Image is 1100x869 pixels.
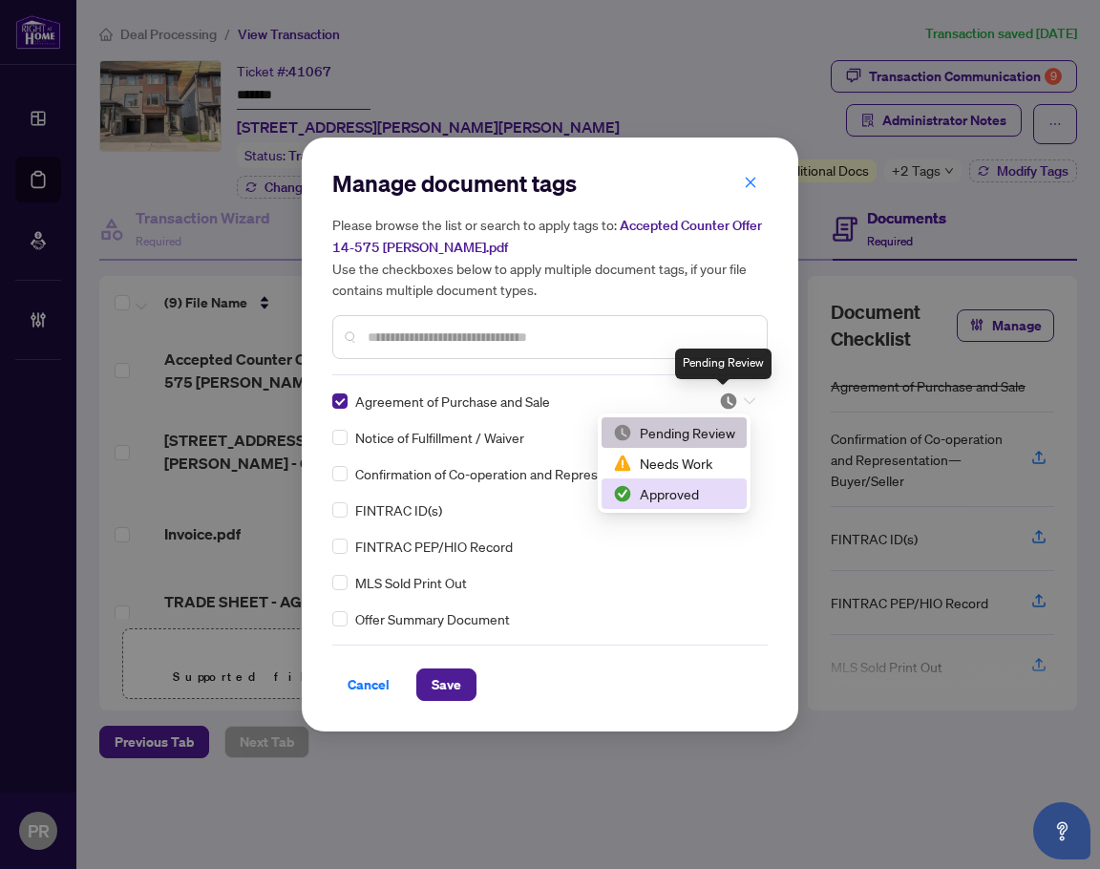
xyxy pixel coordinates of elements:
[744,176,757,189] span: close
[332,214,768,300] h5: Please browse the list or search to apply tags to: Use the checkboxes below to apply multiple doc...
[432,669,461,700] span: Save
[613,484,632,503] img: status
[613,483,735,504] div: Approved
[675,349,772,379] div: Pending Review
[355,427,524,448] span: Notice of Fulfillment / Waiver
[602,417,747,448] div: Pending Review
[602,478,747,509] div: Approved
[719,392,738,411] img: status
[613,422,735,443] div: Pending Review
[416,668,476,701] button: Save
[1033,802,1090,859] button: Open asap
[355,463,734,484] span: Confirmation of Co-operation and Representation—Buyer/Seller
[355,536,513,557] span: FINTRAC PEP/HIO Record
[355,391,550,412] span: Agreement of Purchase and Sale
[602,448,747,478] div: Needs Work
[719,392,755,411] span: Pending Review
[613,453,735,474] div: Needs Work
[355,499,442,520] span: FINTRAC ID(s)
[613,423,632,442] img: status
[348,669,390,700] span: Cancel
[355,572,467,593] span: MLS Sold Print Out
[332,668,405,701] button: Cancel
[613,454,632,473] img: status
[332,168,768,199] h2: Manage document tags
[355,608,510,629] span: Offer Summary Document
